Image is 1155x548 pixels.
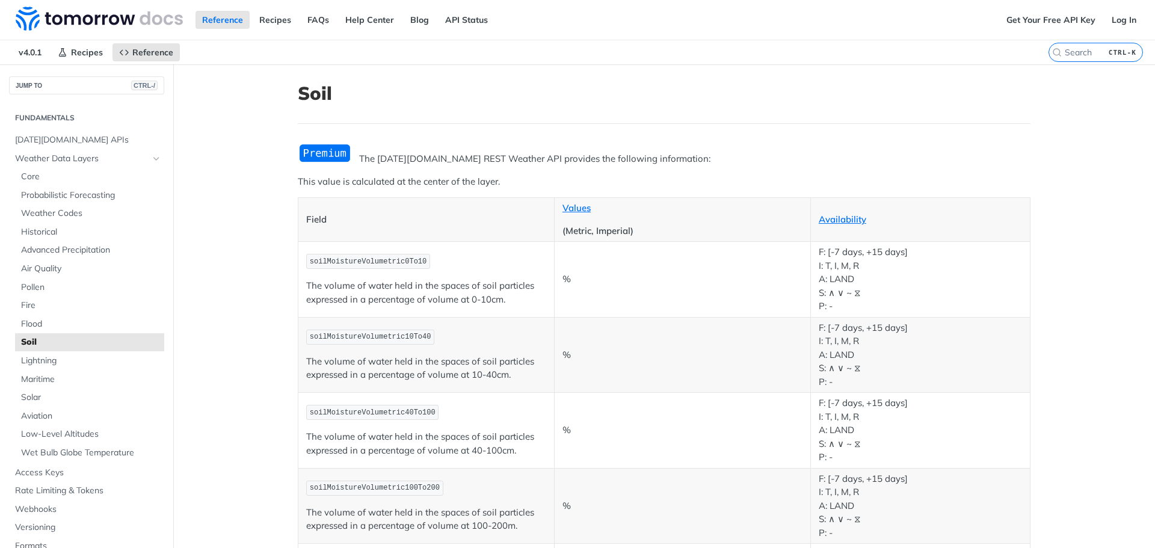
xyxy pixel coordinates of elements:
[132,47,173,58] span: Reference
[1052,48,1062,57] svg: Search
[21,374,161,386] span: Maritime
[21,410,161,422] span: Aviation
[306,279,546,306] p: The volume of water held in the spaces of soil particles expressed in a percentage of volume at 0...
[310,408,436,417] span: soilMoistureVolumetric40To100
[310,257,427,266] span: soilMoistureVolumetric0To10
[15,134,161,146] span: [DATE][DOMAIN_NAME] APIs
[196,11,250,29] a: Reference
[152,154,161,164] button: Hide subpages for Weather Data Layers
[15,389,164,407] a: Solar
[15,205,164,223] a: Weather Codes
[15,153,149,165] span: Weather Data Layers
[21,318,161,330] span: Flood
[15,352,164,370] a: Lightning
[15,260,164,278] a: Air Quality
[404,11,436,29] a: Blog
[21,392,161,404] span: Solar
[21,300,161,312] span: Fire
[301,11,336,29] a: FAQs
[306,213,546,227] p: Field
[21,171,161,183] span: Core
[15,223,164,241] a: Historical
[15,371,164,389] a: Maritime
[21,226,161,238] span: Historical
[819,396,1022,464] p: F: [-7 days, +15 days] I: T, I, M, R A: LAND S: ∧ ∨ ~ ⧖ P: -
[310,333,431,341] span: soilMoistureVolumetric10To40
[21,336,161,348] span: Soil
[819,472,1022,540] p: F: [-7 days, +15 days] I: T, I, M, R A: LAND S: ∧ ∨ ~ ⧖ P: -
[306,355,546,382] p: The volume of water held in the spaces of soil particles expressed in a percentage of volume at 1...
[71,47,103,58] span: Recipes
[253,11,298,29] a: Recipes
[15,333,164,351] a: Soil
[310,484,440,492] span: soilMoistureVolumetric100To200
[562,202,591,214] a: Values
[15,467,161,479] span: Access Keys
[1000,11,1102,29] a: Get Your Free API Key
[9,464,164,482] a: Access Keys
[9,519,164,537] a: Versioning
[21,282,161,294] span: Pollen
[562,272,802,286] p: %
[15,503,161,516] span: Webhooks
[819,321,1022,389] p: F: [-7 days, +15 days] I: T, I, M, R A: LAND S: ∧ ∨ ~ ⧖ P: -
[12,43,48,61] span: v4.0.1
[306,430,546,457] p: The volume of water held in the spaces of soil particles expressed in a percentage of volume at 4...
[112,43,180,61] a: Reference
[562,423,802,437] p: %
[51,43,109,61] a: Recipes
[9,500,164,519] a: Webhooks
[21,447,161,459] span: Wet Bulb Globe Temperature
[16,7,183,31] img: Tomorrow.io Weather API Docs
[9,76,164,94] button: JUMP TOCTRL-/
[15,168,164,186] a: Core
[9,150,164,168] a: Weather Data LayersHide subpages for Weather Data Layers
[339,11,401,29] a: Help Center
[298,152,1030,166] p: The [DATE][DOMAIN_NAME] REST Weather API provides the following information:
[298,175,1030,189] p: This value is calculated at the center of the layer.
[21,263,161,275] span: Air Quality
[1106,46,1139,58] kbd: CTRL-K
[819,214,866,225] a: Availability
[1105,11,1143,29] a: Log In
[562,348,802,362] p: %
[15,241,164,259] a: Advanced Precipitation
[15,444,164,462] a: Wet Bulb Globe Temperature
[9,112,164,123] h2: Fundamentals
[15,279,164,297] a: Pollen
[562,499,802,513] p: %
[562,224,802,238] p: (Metric, Imperial)
[21,355,161,367] span: Lightning
[21,244,161,256] span: Advanced Precipitation
[9,131,164,149] a: [DATE][DOMAIN_NAME] APIs
[15,297,164,315] a: Fire
[21,189,161,202] span: Probabilistic Forecasting
[15,485,161,497] span: Rate Limiting & Tokens
[15,186,164,205] a: Probabilistic Forecasting
[819,245,1022,313] p: F: [-7 days, +15 days] I: T, I, M, R A: LAND S: ∧ ∨ ~ ⧖ P: -
[21,208,161,220] span: Weather Codes
[21,428,161,440] span: Low-Level Altitudes
[306,506,546,533] p: The volume of water held in the spaces of soil particles expressed in a percentage of volume at 1...
[15,522,161,534] span: Versioning
[15,425,164,443] a: Low-Level Altitudes
[9,482,164,500] a: Rate Limiting & Tokens
[439,11,494,29] a: API Status
[15,315,164,333] a: Flood
[131,81,158,90] span: CTRL-/
[298,82,1030,104] h1: Soil
[15,407,164,425] a: Aviation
